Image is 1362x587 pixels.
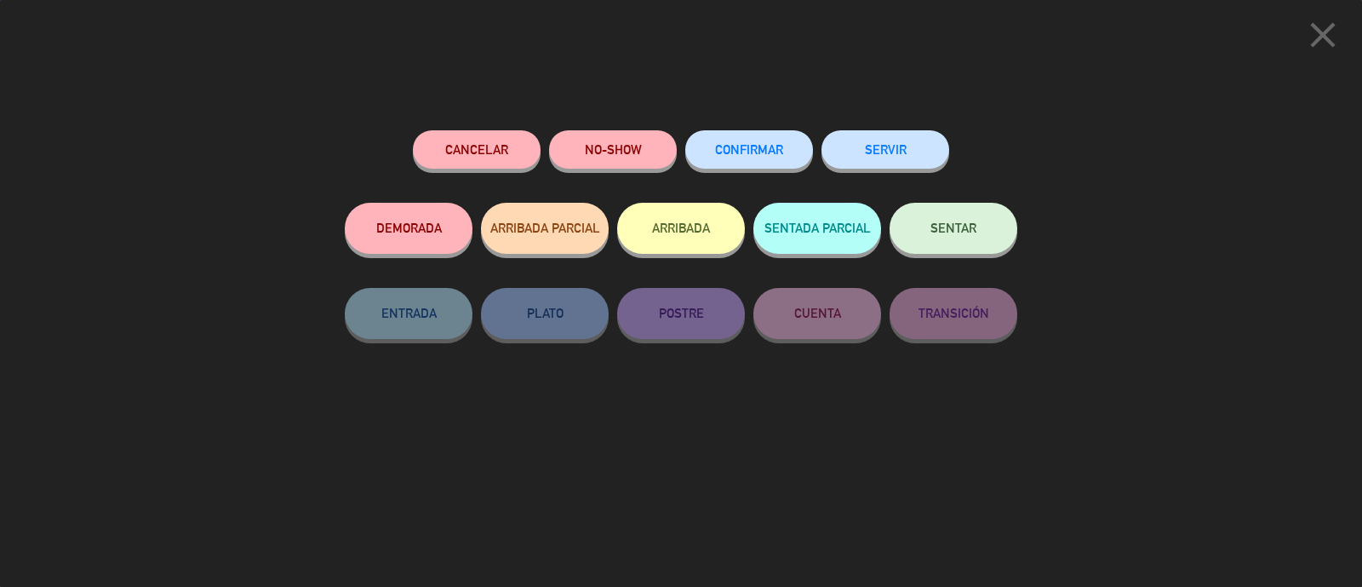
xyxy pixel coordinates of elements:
button: close [1296,13,1349,63]
span: CONFIRMAR [715,142,783,157]
i: close [1302,14,1344,56]
button: SENTADA PARCIAL [753,203,881,254]
button: POSTRE [617,288,745,339]
span: SENTAR [930,221,976,235]
button: TRANSICIÓN [890,288,1017,339]
button: ARRIBADA [617,203,745,254]
button: CUENTA [753,288,881,339]
span: ARRIBADA PARCIAL [490,221,600,235]
button: PLATO [481,288,609,339]
button: ARRIBADA PARCIAL [481,203,609,254]
button: DEMORADA [345,203,472,254]
button: SENTAR [890,203,1017,254]
button: SERVIR [821,130,949,169]
button: Cancelar [413,130,541,169]
button: NO-SHOW [549,130,677,169]
button: CONFIRMAR [685,130,813,169]
button: ENTRADA [345,288,472,339]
